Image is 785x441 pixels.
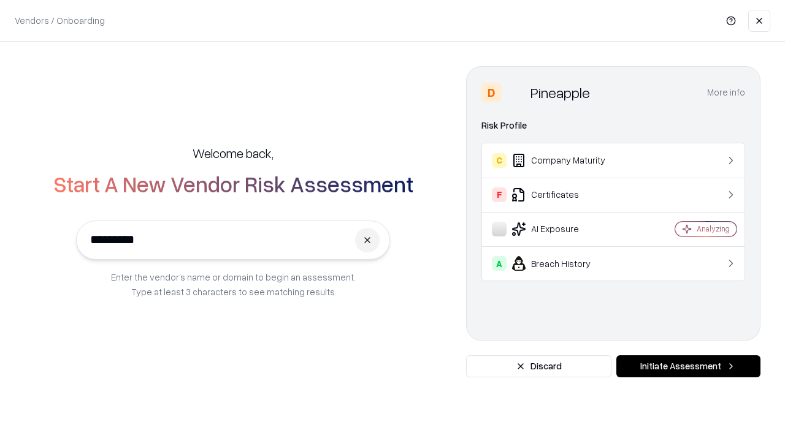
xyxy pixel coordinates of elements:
[616,355,760,377] button: Initiate Assessment
[492,153,638,168] div: Company Maturity
[492,256,507,271] div: A
[15,14,105,27] p: Vendors / Onboarding
[530,83,590,102] div: Pineapple
[492,187,638,202] div: Certificates
[492,187,507,202] div: F
[506,83,526,102] img: Pineapple
[193,145,274,162] h5: Welcome back,
[481,83,501,102] div: D
[111,269,356,299] p: Enter the vendor’s name or domain to begin an assessment. Type at least 3 characters to see match...
[707,81,745,104] button: More info
[481,118,745,133] div: Risk Profile
[697,224,730,234] div: Analyzing
[492,153,507,168] div: C
[492,256,638,271] div: Breach History
[492,222,638,236] div: AI Exposure
[53,171,413,196] h2: Start A New Vendor Risk Assessment
[466,355,611,377] button: Discard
